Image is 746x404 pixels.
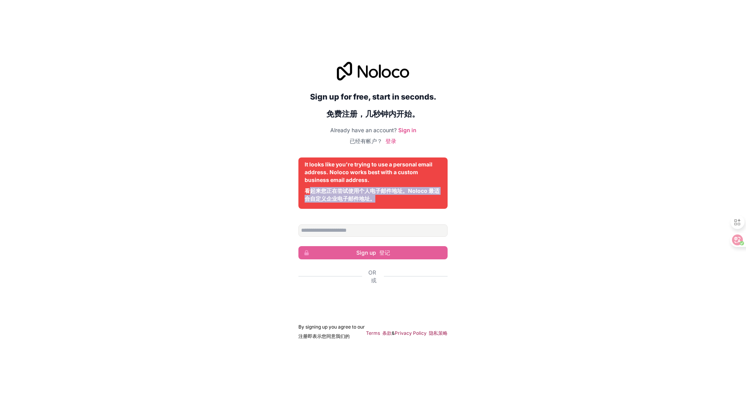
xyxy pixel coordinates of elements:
[330,127,397,133] span: Already have an account?
[392,330,395,336] span: &
[295,293,451,310] iframe: “使用 Google 账号登录”按钮
[350,138,382,144] span: 已经有帐户？
[298,90,448,124] h2: Sign up for free, start in seconds.
[298,224,448,237] input: Email address
[371,277,376,283] font: 或
[379,249,390,256] font: 登记
[298,324,365,343] span: By signing up you agree to our
[429,330,448,336] font: 隐私策略
[305,161,441,206] div: It looks like you're trying to use a personal email address. Noloco works best with a custom busi...
[398,127,416,133] a: Sign in
[385,138,396,144] a: 登录
[368,269,378,284] span: Or
[298,333,350,339] font: 注册即表示您同意我们的
[395,330,448,336] a: Privacy Policy 隐私策略
[366,330,392,336] a: Terms 条款
[326,109,420,119] font: 免费注册，几秒钟内开始。
[382,330,392,336] font: 条款
[298,246,448,259] button: Sign up 登记
[305,187,439,202] font: 看起来您正在尝试使用个人电子邮件地址。Noloco 最适合自定义企业电子邮件地址。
